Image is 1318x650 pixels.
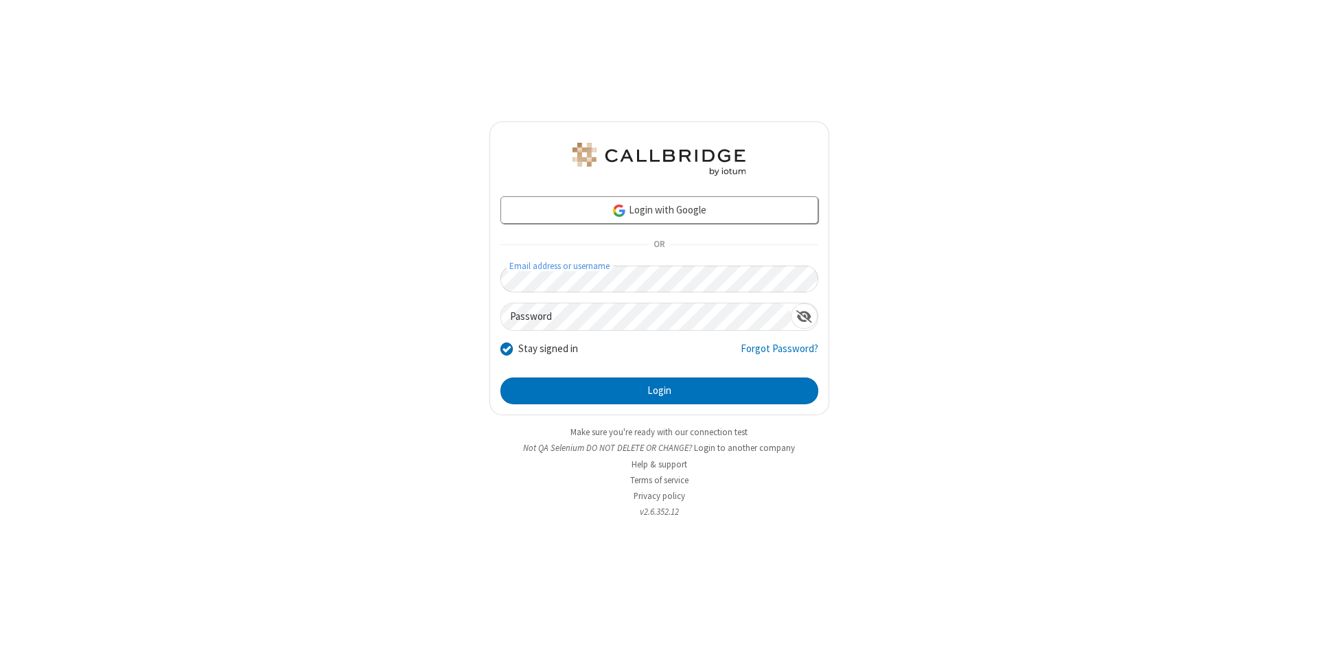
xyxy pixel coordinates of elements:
a: Terms of service [630,474,689,486]
label: Stay signed in [518,341,578,357]
button: Login [500,378,818,405]
input: Password [501,303,791,330]
div: Show password [791,303,818,329]
li: v2.6.352.12 [489,505,829,518]
span: OR [648,235,670,255]
img: QA Selenium DO NOT DELETE OR CHANGE [570,143,748,176]
a: Forgot Password? [741,341,818,367]
a: Privacy policy [634,490,685,502]
iframe: Chat [1284,614,1308,640]
a: Make sure you're ready with our connection test [570,426,748,438]
li: Not QA Selenium DO NOT DELETE OR CHANGE? [489,441,829,454]
a: Login with Google [500,196,818,224]
a: Help & support [632,459,687,470]
img: google-icon.png [612,203,627,218]
button: Login to another company [694,441,795,454]
input: Email address or username [500,266,818,292]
